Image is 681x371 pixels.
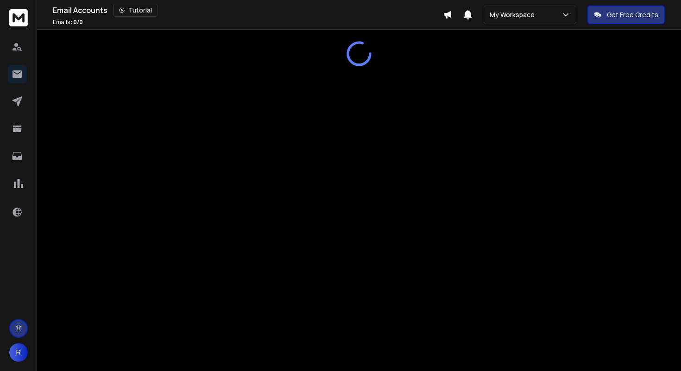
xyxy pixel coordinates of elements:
button: Tutorial [113,4,158,17]
button: Get Free Credits [587,6,665,24]
div: Email Accounts [53,4,443,17]
p: My Workspace [490,10,538,19]
button: R [9,343,28,362]
p: Emails : [53,19,83,26]
p: Get Free Credits [607,10,658,19]
span: 0 / 0 [73,18,83,26]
